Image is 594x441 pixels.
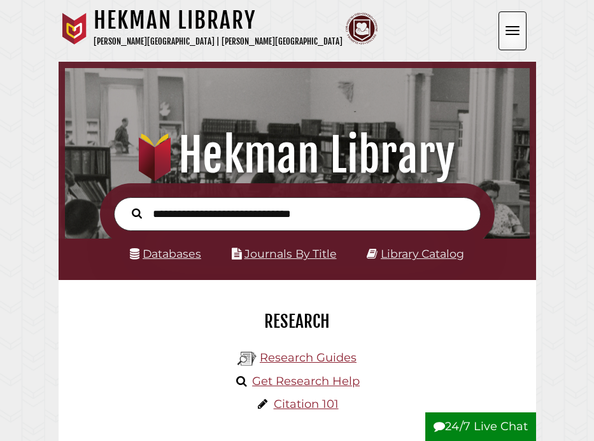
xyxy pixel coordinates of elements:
button: Open the menu [499,11,527,50]
a: Research Guides [260,351,357,365]
a: Library Catalog [381,247,464,260]
p: [PERSON_NAME][GEOGRAPHIC_DATA] | [PERSON_NAME][GEOGRAPHIC_DATA] [94,34,343,49]
img: Hekman Library Logo [237,349,257,368]
h1: Hekman Library [94,6,343,34]
h2: Research [68,311,527,332]
img: Calvin University [59,13,90,45]
a: Get Research Help [252,374,360,388]
a: Databases [130,247,201,260]
a: Journals By Title [244,247,337,260]
h1: Hekman Library [73,127,520,183]
i: Search [132,208,142,220]
img: Calvin Theological Seminary [346,13,378,45]
a: Citation 101 [274,397,339,411]
button: Search [125,205,148,221]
